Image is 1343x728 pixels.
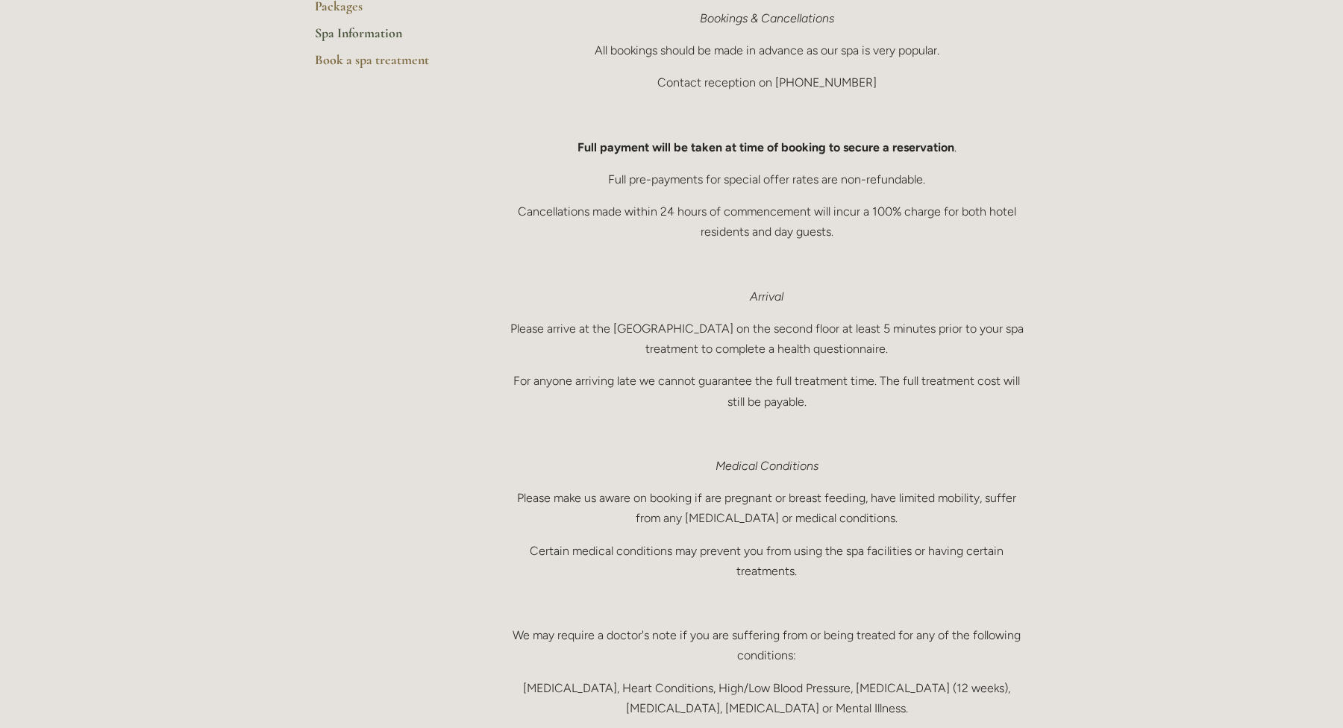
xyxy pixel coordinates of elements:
em: Arrival [750,289,783,304]
em: Medical Conditions [716,459,818,473]
p: Cancellations made within 24 hours of commencement will incur a 100% charge for both hotel reside... [505,201,1028,242]
em: Bookings & Cancellations [700,11,834,25]
p: Please arrive at the [GEOGRAPHIC_DATA] on the second floor at least 5 minutes prior to your spa t... [505,318,1028,359]
p: Please make us aware on booking if are pregnant or breast feeding, have limited mobility, suffer ... [505,488,1028,528]
p: Full pre-payments for special offer rates are non-refundable. [505,169,1028,189]
p: We may require a doctor's note if you are suffering from or being treated for any of the followin... [505,625,1028,665]
strong: Full payment will be taken at time of booking to secure a reservation [577,140,954,154]
p: All bookings should be made in advance as our spa is very popular. [505,40,1028,60]
a: Book a spa treatment [315,51,457,78]
p: Certain medical conditions may prevent you from using the spa facilities or having certain treatm... [505,541,1028,581]
p: [MEDICAL_DATA], Heart Conditions, High/Low Blood Pressure, [MEDICAL_DATA] (12 weeks), [MEDICAL_DA... [505,678,1028,718]
p: Contact reception on [PHONE_NUMBER] [505,72,1028,92]
p: For anyone arriving late we cannot guarantee the full treatment time. The full treatment cost wil... [505,371,1028,411]
p: . [505,137,1028,157]
a: Spa Information [315,25,457,51]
